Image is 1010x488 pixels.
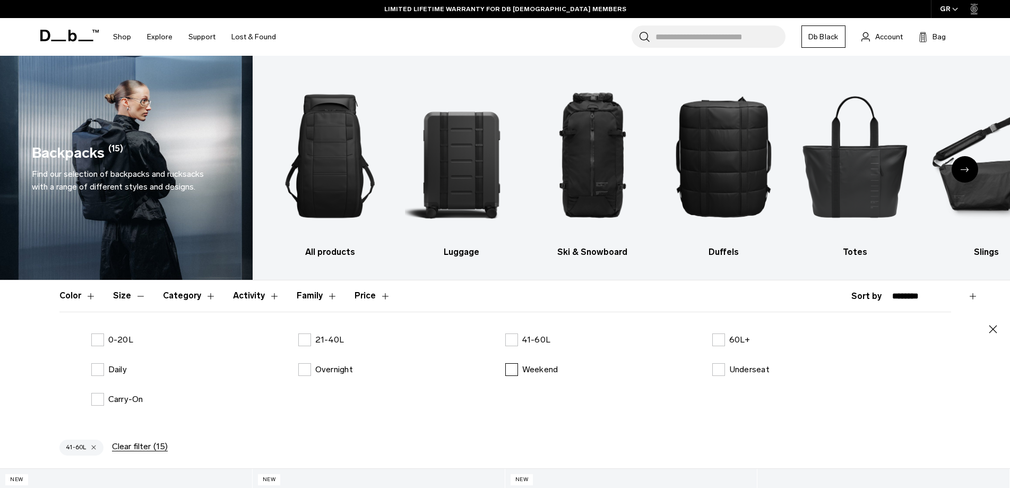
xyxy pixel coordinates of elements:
button: Toggle Filter [163,280,216,311]
button: 41-60L [59,440,103,456]
img: Db [536,72,649,241]
img: Db [668,72,780,241]
p: Underseat [729,363,770,376]
li: 4 / 10 [668,72,780,259]
a: Db Duffels [668,72,780,259]
h3: Luggage [405,246,517,259]
span: (15) [153,442,168,451]
h3: Duffels [668,246,780,259]
li: 2 / 10 [405,72,517,259]
a: Lost & Found [231,18,276,56]
h3: Ski & Snowboard [536,246,649,259]
span: Find our selection of backpacks and rucksacks with a range of different styles and designs. [32,169,204,192]
button: Bag [919,30,946,43]
a: Support [188,18,215,56]
p: Weekend [522,363,558,376]
a: Db Black [801,25,845,48]
a: Db Luggage [405,72,517,259]
li: 3 / 10 [536,72,649,259]
a: Explore [147,18,172,56]
p: Carry-On [108,393,143,406]
button: Toggle Filter [59,280,96,311]
div: Next slide [952,156,978,183]
a: LIMITED LIFETIME WARRANTY FOR DB [DEMOGRAPHIC_DATA] MEMBERS [384,4,626,14]
span: (15) [108,142,123,164]
p: 60L+ [729,333,750,346]
img: Db [405,72,517,241]
p: 41-60L [522,333,551,346]
p: New [258,474,281,485]
img: Db [274,72,386,241]
p: 21-40L [315,333,344,346]
span: Bag [933,31,946,42]
nav: Main Navigation [105,18,284,56]
span: Account [875,31,903,42]
p: New [5,474,28,485]
p: Overnight [315,363,353,376]
a: Shop [113,18,131,56]
a: Db Ski & Snowboard [536,72,649,259]
button: Toggle Filter [113,280,146,311]
button: Clear filter(15) [112,442,168,451]
p: 0-20L [108,333,133,346]
button: Toggle Filter [297,280,338,311]
h3: Totes [799,246,911,259]
h1: Backpacks [32,142,105,164]
li: 1 / 10 [274,72,386,259]
a: Db Totes [799,72,911,259]
h3: All products [274,246,386,259]
button: Toggle Filter [233,280,280,311]
img: Db [799,72,911,241]
p: Daily [108,363,127,376]
a: Db All products [274,72,386,259]
li: 5 / 10 [799,72,911,259]
p: New [511,474,533,485]
button: Toggle Price [355,280,391,311]
a: Account [861,30,903,43]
